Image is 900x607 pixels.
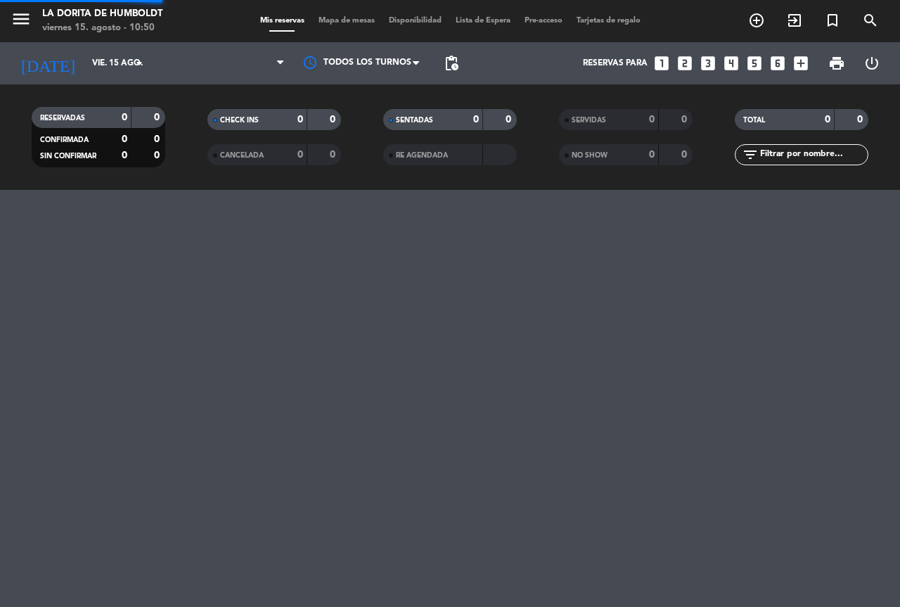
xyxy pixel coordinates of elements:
[122,151,127,160] strong: 0
[676,54,694,72] i: looks_two
[449,17,517,25] span: Lista de Espera
[220,152,264,159] span: CANCELADA
[154,113,162,122] strong: 0
[742,146,759,163] i: filter_list
[297,150,303,160] strong: 0
[572,117,606,124] span: SERVIDAS
[40,115,85,122] span: RESERVADAS
[11,8,32,34] button: menu
[792,54,810,72] i: add_box
[330,150,338,160] strong: 0
[748,12,765,29] i: add_circle_outline
[854,42,889,84] div: LOG OUT
[863,55,880,72] i: power_settings_new
[11,8,32,30] i: menu
[11,48,85,79] i: [DATE]
[570,17,648,25] span: Tarjetas de regalo
[681,150,690,160] strong: 0
[572,152,607,159] span: NO SHOW
[769,54,787,72] i: looks_6
[517,17,570,25] span: Pre-acceso
[857,115,866,124] strong: 0
[122,134,127,144] strong: 0
[828,55,845,72] span: print
[42,7,162,21] div: La Dorita de Humboldt
[396,117,433,124] span: SENTADAS
[824,12,841,29] i: turned_in_not
[154,134,162,144] strong: 0
[382,17,449,25] span: Disponibilidad
[649,115,655,124] strong: 0
[40,136,89,143] span: CONFIRMADA
[681,115,690,124] strong: 0
[220,117,259,124] span: CHECK INS
[583,58,648,68] span: Reservas para
[825,115,830,124] strong: 0
[862,12,879,29] i: search
[649,150,655,160] strong: 0
[311,17,382,25] span: Mapa de mesas
[743,117,765,124] span: TOTAL
[396,152,448,159] span: RE AGENDADA
[330,115,338,124] strong: 0
[759,147,868,162] input: Filtrar por nombre...
[154,151,162,160] strong: 0
[42,21,162,35] div: viernes 15. agosto - 10:50
[297,115,303,124] strong: 0
[443,55,460,72] span: pending_actions
[652,54,671,72] i: looks_one
[506,115,514,124] strong: 0
[745,54,764,72] i: looks_5
[473,115,479,124] strong: 0
[131,55,148,72] i: arrow_drop_down
[122,113,127,122] strong: 0
[699,54,717,72] i: looks_3
[40,153,96,160] span: SIN CONFIRMAR
[786,12,803,29] i: exit_to_app
[253,17,311,25] span: Mis reservas
[722,54,740,72] i: looks_4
